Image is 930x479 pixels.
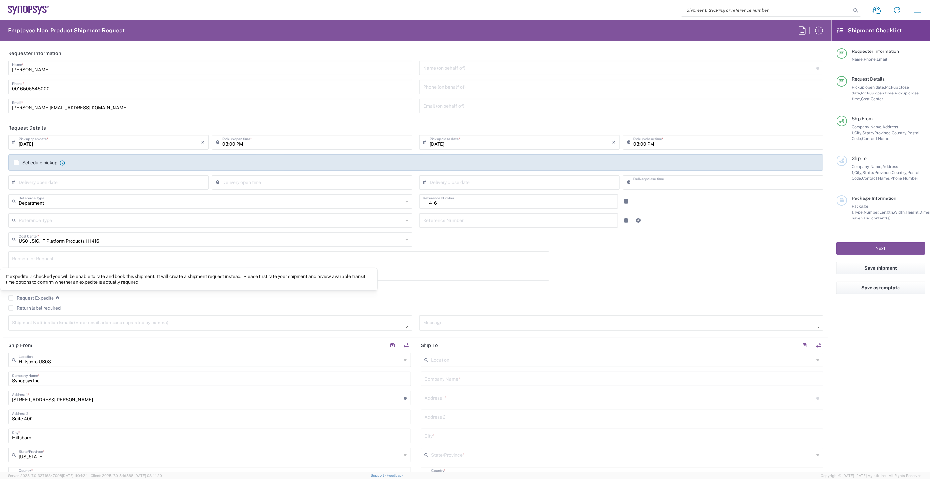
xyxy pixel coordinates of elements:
span: City, [854,170,862,175]
a: Feedback [387,473,404,477]
span: Contact Name [862,136,889,141]
span: Client: 2025.17.0-5dd568f [91,474,162,478]
label: Return label required [8,305,61,311]
span: Name, [852,57,864,62]
div: If expedite is checked you will be unable to rate and book this shipment. It will create a shipme... [6,273,372,285]
span: Phone, [864,57,877,62]
h2: Requester Information [8,50,61,57]
a: Remove Reference [621,197,630,206]
span: Width, [894,210,906,215]
span: Company Name, [852,164,882,169]
span: Package Information [852,196,896,201]
span: Cost Center [861,96,883,101]
i: × [201,137,205,148]
span: State/Province, [862,130,892,135]
span: City, [854,130,862,135]
span: Length, [879,210,894,215]
span: Company Name, [852,124,882,129]
span: Copyright © [DATE]-[DATE] Agistix Inc., All Rights Reserved [821,473,922,479]
label: Request Expedite [8,295,54,301]
a: Remove Reference [621,216,630,225]
input: Shipment, tracking or reference number [681,4,851,16]
h2: Ship To [421,342,438,349]
span: Pickup open time, [861,91,895,95]
button: Save shipment [836,262,925,274]
h2: Employee Non-Product Shipment Request [8,27,125,34]
span: Request Details [852,76,885,82]
span: Package 1: [852,204,868,215]
span: Requester Information [852,49,899,54]
h2: Ship From [8,342,32,349]
i: × [612,137,616,148]
span: Pickup open date, [852,85,885,90]
span: Height, [906,210,920,215]
span: Country, [892,170,907,175]
span: Phone Number [890,176,918,181]
span: Number, [864,210,879,215]
span: Contact Name, [862,176,890,181]
a: Support [371,473,387,477]
span: Type, [854,210,864,215]
h2: Shipment Checklist [837,27,902,34]
span: [DATE] 11:04:24 [62,474,88,478]
button: Next [836,242,925,255]
label: Schedule pickup [14,160,57,165]
button: Save as template [836,282,925,294]
span: Ship To [852,156,867,161]
a: Add Reference [634,216,643,225]
span: Country, [892,130,907,135]
span: Ship From [852,116,873,121]
span: State/Province, [862,170,892,175]
span: Email [877,57,887,62]
span: [DATE] 08:44:20 [134,474,162,478]
h2: Request Details [8,125,46,131]
span: Server: 2025.17.0-327f6347098 [8,474,88,478]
